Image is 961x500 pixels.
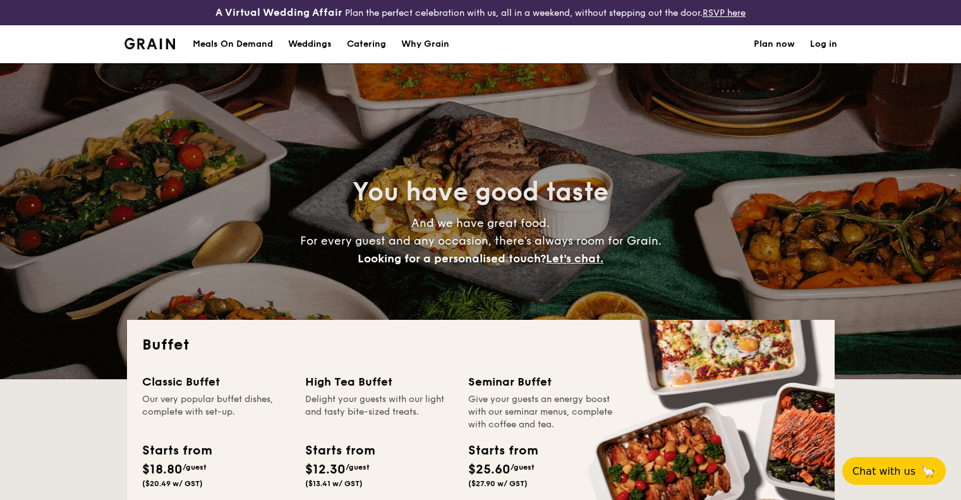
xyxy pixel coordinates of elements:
span: Looking for a personalised touch? [358,252,546,265]
a: Logotype [124,38,176,49]
span: $18.80 [142,462,183,477]
span: ($20.49 w/ GST) [142,479,203,488]
a: Meals On Demand [185,25,281,63]
span: Let's chat. [546,252,603,265]
a: Weddings [281,25,339,63]
span: /guest [511,463,535,472]
div: Starts from [305,441,374,460]
h4: A Virtual Wedding Affair [215,5,342,20]
div: Meals On Demand [193,25,273,63]
a: Why Grain [394,25,457,63]
div: Why Grain [401,25,449,63]
span: 🦙 [921,464,936,479]
div: Starts from [468,441,537,460]
div: Give your guests an energy boost with our seminar menus, complete with coffee and tea. [468,393,616,431]
div: Starts from [142,441,211,460]
div: Weddings [288,25,332,63]
div: High Tea Buffet [305,373,453,391]
img: Grain [124,38,176,49]
h1: Catering [347,25,386,63]
span: $25.60 [468,462,511,477]
div: Delight your guests with our light and tasty bite-sized treats. [305,393,453,431]
span: You have good taste [353,177,608,207]
div: Seminar Buffet [468,373,616,391]
h2: Buffet [142,335,819,355]
span: ($27.90 w/ GST) [468,479,528,488]
span: /guest [183,463,207,472]
div: Our very popular buffet dishes, complete with set-up. [142,393,290,431]
a: RSVP here [703,8,746,18]
a: Catering [339,25,394,63]
span: ($13.41 w/ GST) [305,479,363,488]
div: Plan the perfect celebration with us, all in a weekend, without stepping out the door. [160,5,801,20]
span: /guest [346,463,370,472]
button: Chat with us🦙 [842,457,946,485]
span: $12.30 [305,462,346,477]
span: Chat with us [852,465,916,477]
span: And we have great food. For every guest and any occasion, there’s always room for Grain. [300,216,662,265]
a: Log in [810,25,837,63]
div: Classic Buffet [142,373,290,391]
a: Plan now [754,25,795,63]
